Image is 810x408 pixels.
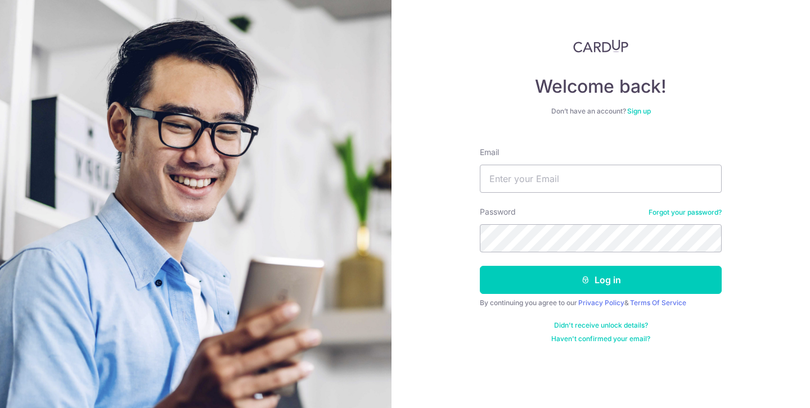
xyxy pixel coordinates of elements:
label: Email [480,147,499,158]
img: CardUp Logo [573,39,628,53]
a: Privacy Policy [578,298,624,307]
a: Sign up [627,107,651,115]
h4: Welcome back! [480,75,722,98]
div: By continuing you agree to our & [480,298,722,307]
input: Enter your Email [480,165,722,193]
a: Haven't confirmed your email? [551,334,650,343]
a: Terms Of Service [630,298,686,307]
a: Didn't receive unlock details? [554,321,648,330]
button: Log in [480,266,722,294]
label: Password [480,206,516,217]
div: Don’t have an account? [480,107,722,116]
a: Forgot your password? [649,208,722,217]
